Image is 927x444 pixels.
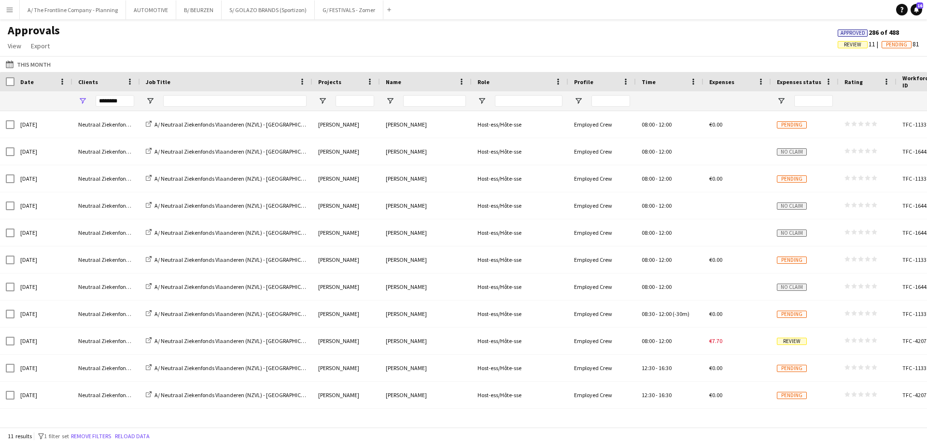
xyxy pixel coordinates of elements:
[14,328,72,354] div: [DATE]
[4,58,53,70] button: This Month
[472,355,568,381] div: Host-ess/Hôte-sse
[14,355,72,381] div: [DATE]
[709,337,722,344] span: €7.70
[14,138,72,165] div: [DATE]
[709,121,722,128] span: €0.00
[882,40,919,48] span: 81
[659,202,672,209] span: 12:00
[478,78,490,86] span: Role
[72,192,140,219] div: Neutraal Ziekenfonds Vlaanderen
[777,175,807,183] span: Pending
[709,364,722,372] span: €0.00
[642,148,655,155] span: 08:00
[154,175,344,182] span: A/ Neutraal Ziekenfonds Vlaanderen (NZVL) - [GEOGRAPHIC_DATA] - 15-18/09
[777,97,786,105] button: Open Filter Menu
[154,202,344,209] span: A/ Neutraal Ziekenfonds Vlaanderen (NZVL) - [GEOGRAPHIC_DATA] - 15-18/09
[472,165,568,192] div: Host-ess/Hôte-sse
[20,0,126,19] button: A/ The Frontline Company - Planning
[574,121,612,128] span: Employed Crew
[642,202,655,209] span: 08:00
[574,78,593,86] span: Profile
[380,328,472,354] div: [PERSON_NAME]
[574,283,612,290] span: Employed Crew
[154,283,344,290] span: A/ Neutraal Ziekenfonds Vlaanderen (NZVL) - [GEOGRAPHIC_DATA] - 15-18/09
[591,95,630,107] input: Profile Filter Input
[472,138,568,165] div: Host-ess/Hôte-sse
[380,273,472,300] div: [PERSON_NAME]
[146,148,344,155] a: A/ Neutraal Ziekenfonds Vlaanderen (NZVL) - [GEOGRAPHIC_DATA] - 15-18/09
[777,338,807,345] span: Review
[574,310,612,317] span: Employed Crew
[14,165,72,192] div: [DATE]
[472,192,568,219] div: Host-ess/Hôte-sse
[380,192,472,219] div: [PERSON_NAME]
[380,355,472,381] div: [PERSON_NAME]
[380,138,472,165] div: [PERSON_NAME]
[312,192,380,219] div: [PERSON_NAME]
[380,219,472,246] div: [PERSON_NAME]
[146,391,353,399] a: A/ Neutraal Ziekenfonds Vlaanderen (NZVL) - [GEOGRAPHIC_DATA] - 22+24-26/09
[656,337,658,344] span: -
[14,301,72,327] div: [DATE]
[472,246,568,273] div: Host-ess/Hôte-sse
[886,42,907,48] span: Pending
[656,202,658,209] span: -
[656,121,658,128] span: -
[659,283,672,290] span: 12:00
[386,78,401,86] span: Name
[386,97,394,105] button: Open Filter Menu
[312,246,380,273] div: [PERSON_NAME]
[574,97,583,105] button: Open Filter Menu
[146,202,344,209] a: A/ Neutraal Ziekenfonds Vlaanderen (NZVL) - [GEOGRAPHIC_DATA] - 15-18/09
[844,78,863,86] span: Rating
[777,392,807,399] span: Pending
[146,364,353,372] a: A/ Neutraal Ziekenfonds Vlaanderen (NZVL) - [GEOGRAPHIC_DATA] - 22+24-26/09
[659,148,672,155] span: 12:00
[113,431,152,442] button: Reload data
[154,121,344,128] span: A/ Neutraal Ziekenfonds Vlaanderen (NZVL) - [GEOGRAPHIC_DATA] - 15-18/09
[154,310,353,317] span: A/ Neutraal Ziekenfonds Vlaanderen (NZVL) - [GEOGRAPHIC_DATA] - 22+24-26/09
[916,2,923,9] span: 16
[312,273,380,300] div: [PERSON_NAME]
[380,246,472,273] div: [PERSON_NAME]
[222,0,315,19] button: S/ GOLAZO BRANDS (Sportizon)
[841,30,865,36] span: Approved
[312,219,380,246] div: [PERSON_NAME]
[72,246,140,273] div: Neutraal Ziekenfonds Vlaanderen
[642,175,655,182] span: 08:00
[14,246,72,273] div: [DATE]
[72,273,140,300] div: Neutraal Ziekenfonds Vlaanderen
[659,256,672,263] span: 12:00
[163,95,307,107] input: Job Title Filter Input
[380,382,472,408] div: [PERSON_NAME]
[574,337,612,344] span: Employed Crew
[380,165,472,192] div: [PERSON_NAME]
[312,165,380,192] div: [PERSON_NAME]
[31,42,50,50] span: Export
[14,111,72,138] div: [DATE]
[642,229,655,236] span: 08:00
[642,78,656,86] span: Time
[659,175,672,182] span: 12:00
[44,432,69,440] span: 1 filter set
[472,273,568,300] div: Host-ess/Hôte-sse
[642,310,655,317] span: 08:30
[380,301,472,327] div: [PERSON_NAME]
[659,337,672,344] span: 12:00
[777,365,807,372] span: Pending
[154,337,353,344] span: A/ Neutraal Ziekenfonds Vlaanderen (NZVL) - [GEOGRAPHIC_DATA] - 22+24-26/09
[495,95,562,107] input: Role Filter Input
[574,229,612,236] span: Employed Crew
[315,0,383,19] button: G/ FESTIVALS - Zomer
[318,97,327,105] button: Open Filter Menu
[154,256,344,263] span: A/ Neutraal Ziekenfonds Vlaanderen (NZVL) - [GEOGRAPHIC_DATA] - 15-18/09
[794,95,833,107] input: Expenses status Filter Input
[472,328,568,354] div: Host-ess/Hôte-sse
[72,328,140,354] div: Neutraal Ziekenfonds Vlaanderen
[146,310,353,317] a: A/ Neutraal Ziekenfonds Vlaanderen (NZVL) - [GEOGRAPHIC_DATA] - 22+24-26/09
[642,337,655,344] span: 08:00
[312,328,380,354] div: [PERSON_NAME]
[659,121,672,128] span: 12:00
[838,28,899,37] span: 286 of 488
[78,97,87,105] button: Open Filter Menu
